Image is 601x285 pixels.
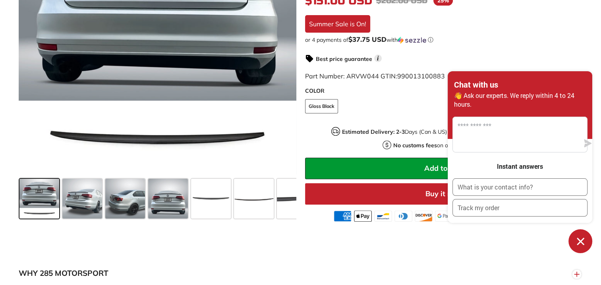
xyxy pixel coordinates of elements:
button: Add to cart [305,158,583,179]
p: Days (Can & US) [342,128,447,136]
p: on orders under $800 USD [393,141,505,150]
strong: Best price guarantee [316,55,372,62]
span: i [374,55,382,62]
img: google_pay [435,211,453,222]
span: Part Number: ARVW044 GTIN: [305,72,445,80]
div: or 4 payments of with [305,36,583,44]
span: 990013100883 [397,72,445,80]
img: discover [415,211,433,222]
img: Sezzle [398,37,426,44]
img: apple_pay [354,211,372,222]
label: COLOR [305,87,583,95]
div: Summer Sale is On! [305,15,370,33]
img: diners_club [394,211,412,222]
div: or 4 payments of$37.75 USDwithSezzle Click to learn more about Sezzle [305,36,583,44]
button: Buy it now [305,183,583,205]
span: $37.75 USD [348,35,386,43]
img: bancontact [374,211,392,222]
img: american_express [334,211,352,222]
span: Add to cart [424,164,464,173]
inbox-online-store-chat: Shopify online store chat [445,71,595,253]
strong: Estimated Delivery: 2-3 [342,128,405,135]
strong: No customs fees [393,142,437,149]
